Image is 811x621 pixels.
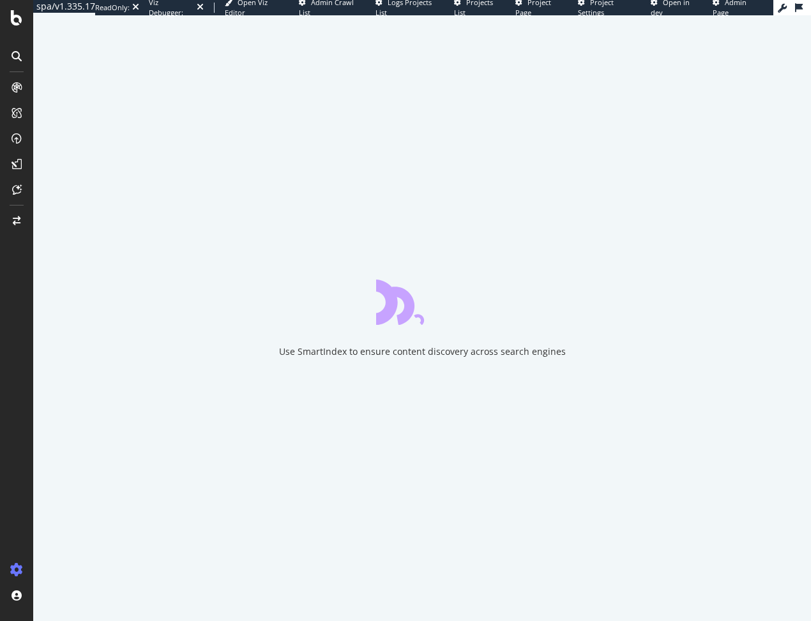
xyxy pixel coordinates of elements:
[95,3,130,13] div: ReadOnly:
[376,279,468,325] div: animation
[279,345,566,358] div: Use SmartIndex to ensure content discovery across search engines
